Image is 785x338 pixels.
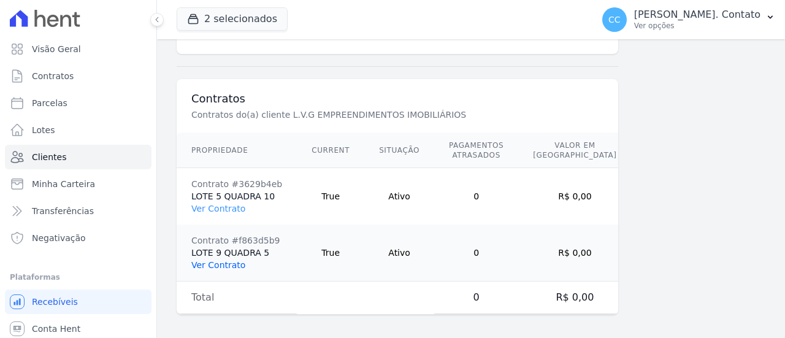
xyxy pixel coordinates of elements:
[32,151,66,163] span: Clientes
[191,260,245,270] a: Ver Contrato
[5,290,151,314] a: Recebíveis
[434,225,518,282] td: 0
[434,282,518,314] td: 0
[434,133,518,168] th: Pagamentos Atrasados
[518,225,631,282] td: R$ 0,00
[364,168,434,225] td: Ativo
[364,133,434,168] th: Situação
[434,168,518,225] td: 0
[5,199,151,223] a: Transferências
[5,118,151,142] a: Lotes
[191,109,603,121] p: Contratos do(a) cliente L.V.G EMPREENDIMENTOS IMOBILIÁRIOS
[177,7,288,31] button: 2 selecionados
[364,225,434,282] td: Ativo
[32,178,95,190] span: Minha Carteira
[191,91,603,106] h3: Contratos
[32,124,55,136] span: Lotes
[10,270,147,285] div: Plataformas
[297,225,364,282] td: True
[177,282,297,314] td: Total
[5,91,151,115] a: Parcelas
[177,133,297,168] th: Propriedade
[518,168,631,225] td: R$ 0,00
[518,133,631,168] th: Valor em [GEOGRAPHIC_DATA]
[32,232,86,244] span: Negativação
[191,178,282,190] div: Contrato #3629b4eb
[32,70,74,82] span: Contratos
[297,168,364,225] td: True
[297,133,364,168] th: Current
[608,15,621,24] span: CC
[5,64,151,88] a: Contratos
[592,2,785,37] button: CC [PERSON_NAME]. Contato Ver opções
[634,21,760,31] p: Ver opções
[177,168,297,225] td: LOTE 5 QUADRA 10
[5,172,151,196] a: Minha Carteira
[5,145,151,169] a: Clientes
[518,282,631,314] td: R$ 0,00
[32,296,78,308] span: Recebíveis
[634,9,760,21] p: [PERSON_NAME]. Contato
[32,323,80,335] span: Conta Hent
[5,226,151,250] a: Negativação
[32,205,94,217] span: Transferências
[177,225,297,282] td: LOTE 9 QUADRA 5
[32,43,81,55] span: Visão Geral
[191,234,282,247] div: Contrato #f863d5b9
[5,37,151,61] a: Visão Geral
[191,204,245,213] a: Ver Contrato
[32,97,67,109] span: Parcelas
